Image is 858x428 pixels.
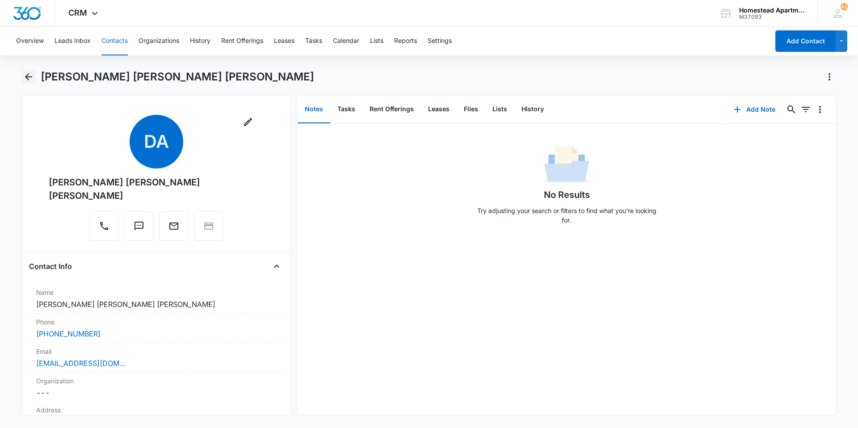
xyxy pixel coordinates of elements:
button: Close [269,259,284,273]
h4: Contact Info [29,261,72,272]
label: Address [36,405,277,415]
button: Leases [421,96,457,123]
div: [PERSON_NAME] [PERSON_NAME] [PERSON_NAME] [49,176,264,202]
button: Add Note [725,99,784,120]
p: Try adjusting your search or filters to find what you’re looking for. [473,206,660,225]
button: Calendar [333,27,359,55]
button: Overflow Menu [813,102,827,117]
span: CRM [68,8,87,17]
button: Call [89,211,119,241]
button: Leads Inbox [55,27,91,55]
button: Contacts [101,27,128,55]
a: Email [159,225,189,233]
button: Notes [298,96,330,123]
label: Name [36,288,277,297]
button: Reports [394,27,417,55]
button: Settings [428,27,452,55]
button: Actions [822,70,837,84]
button: History [514,96,551,123]
button: Lists [485,96,514,123]
h1: [PERSON_NAME] [PERSON_NAME] [PERSON_NAME] [41,70,314,84]
button: History [190,27,210,55]
dd: [PERSON_NAME] [PERSON_NAME] [PERSON_NAME] [36,299,277,310]
div: Phone[PHONE_NUMBER] [29,314,284,343]
button: Text [124,211,154,241]
button: Files [457,96,485,123]
dd: --- [36,387,277,398]
button: Leases [274,27,294,55]
img: No Data [544,143,589,188]
div: Name[PERSON_NAME] [PERSON_NAME] [PERSON_NAME] [29,284,284,314]
label: Phone [36,317,277,327]
a: Call [89,225,119,233]
div: account id [739,14,804,20]
label: Organization [36,376,277,386]
button: Overview [16,27,44,55]
div: Email[EMAIL_ADDRESS][DOMAIN_NAME] [29,343,284,373]
button: Tasks [330,96,362,123]
button: Tasks [305,27,322,55]
button: Add Contact [775,30,836,52]
button: Filters [799,102,813,117]
h1: No Results [544,188,590,201]
button: Back [21,70,35,84]
button: Lists [370,27,383,55]
div: Organization--- [29,373,284,402]
button: Email [159,211,189,241]
a: [PHONE_NUMBER] [36,328,101,339]
div: notifications count [841,3,848,10]
span: 41 [841,3,848,10]
div: account name [739,7,804,14]
label: Email [36,347,277,356]
span: DA [130,115,183,168]
button: Organizations [139,27,179,55]
button: Search... [784,102,799,117]
a: Text [124,225,154,233]
a: [EMAIL_ADDRESS][DOMAIN_NAME] [36,358,126,369]
button: Rent Offerings [362,96,421,123]
button: Rent Offerings [221,27,263,55]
